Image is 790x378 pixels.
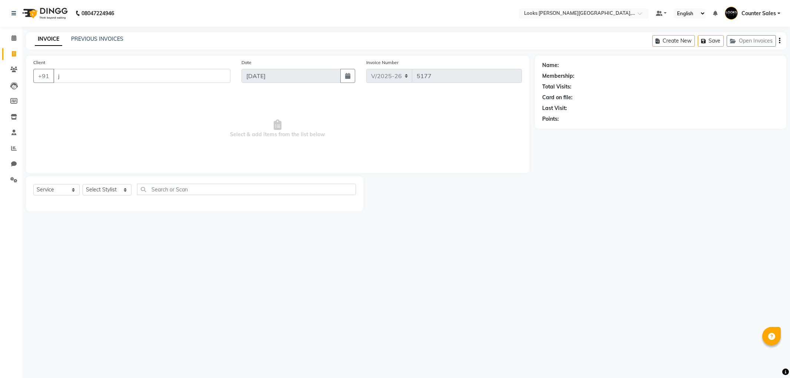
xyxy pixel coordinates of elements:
a: PREVIOUS INVOICES [71,36,123,42]
button: Save [698,35,724,47]
label: Client [33,59,45,66]
button: +91 [33,69,54,83]
input: Search or Scan [137,184,356,195]
span: Counter Sales [741,10,776,17]
div: Total Visits: [542,83,571,91]
div: Membership: [542,72,574,80]
b: 08047224946 [81,3,114,24]
button: Create New [652,35,695,47]
div: Points: [542,115,559,123]
div: Last Visit: [542,104,567,112]
label: Invoice Number [366,59,399,66]
img: logo [19,3,70,24]
label: Date [241,59,251,66]
button: Open Invoices [727,35,776,47]
div: Card on file: [542,94,573,101]
a: INVOICE [35,33,62,46]
img: Counter Sales [725,7,738,20]
div: Name: [542,61,559,69]
iframe: chat widget [759,348,783,371]
span: Select & add items from the list below [33,92,522,166]
input: Search by Name/Mobile/Email/Code [53,69,230,83]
